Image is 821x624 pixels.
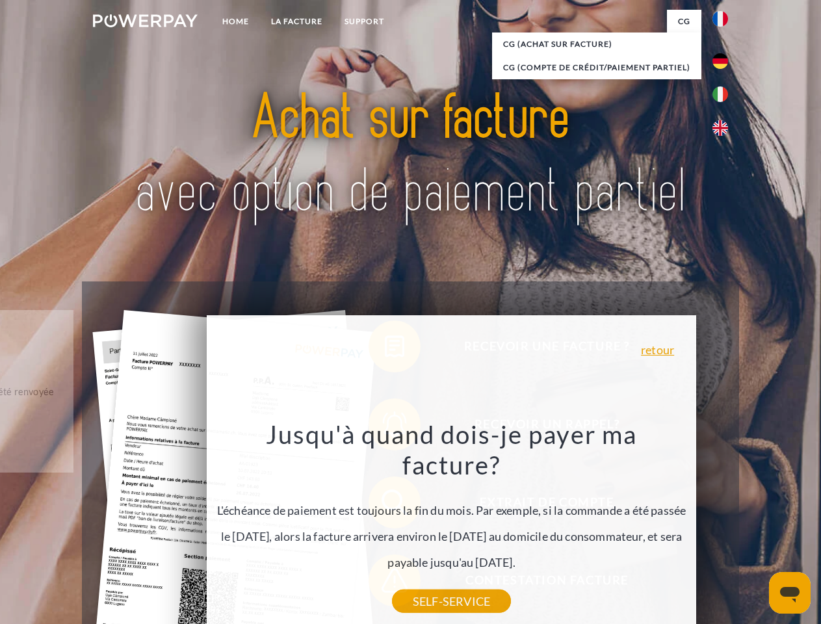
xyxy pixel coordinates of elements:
img: de [712,53,728,69]
a: LA FACTURE [260,10,333,33]
iframe: Bouton de lancement de la fenêtre de messagerie [769,572,811,614]
a: CG [667,10,701,33]
img: logo-powerpay-white.svg [93,14,198,27]
a: Support [333,10,395,33]
a: retour [641,344,674,356]
a: Home [211,10,260,33]
a: SELF-SERVICE [392,590,511,613]
div: L'échéance de paiement est toujours la fin du mois. Par exemple, si la commande a été passée le [... [215,419,689,601]
img: title-powerpay_fr.svg [124,62,697,249]
h3: Jusqu'à quand dois-je payer ma facture? [215,419,689,481]
a: CG (Compte de crédit/paiement partiel) [492,56,701,79]
img: fr [712,11,728,27]
a: CG (achat sur facture) [492,32,701,56]
img: en [712,120,728,136]
img: it [712,86,728,102]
